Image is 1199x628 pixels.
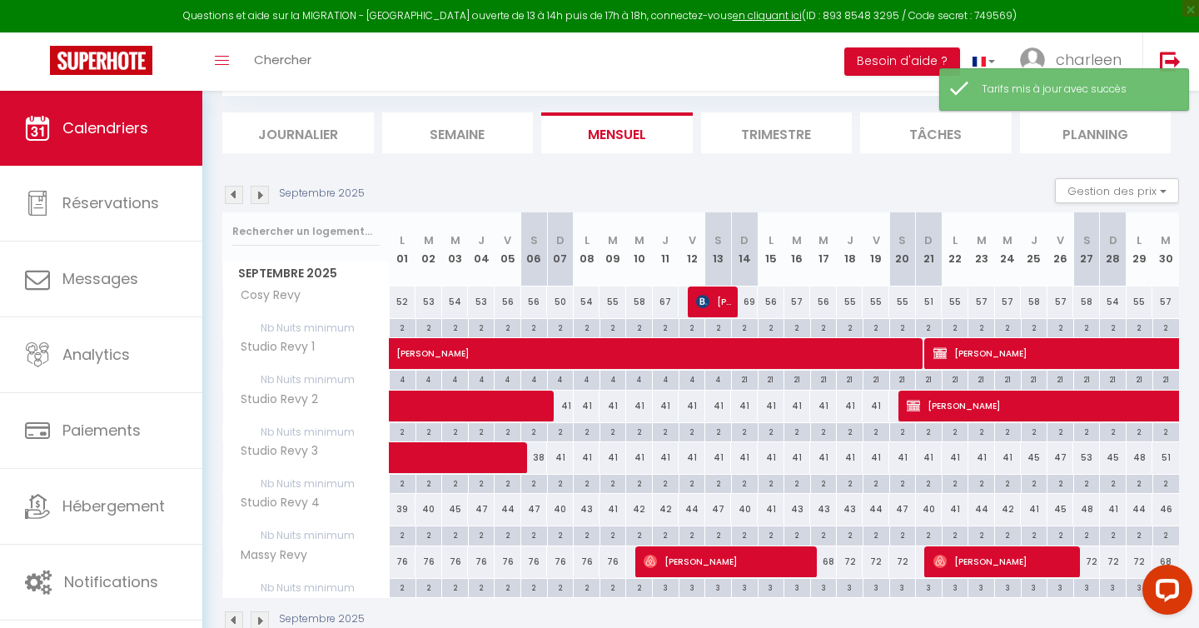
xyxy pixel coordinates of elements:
[705,475,731,491] div: 2
[732,475,758,491] div: 2
[653,371,679,386] div: 4
[679,391,705,421] div: 41
[1020,47,1045,72] img: ...
[679,371,705,386] div: 4
[759,423,784,439] div: 2
[758,287,784,317] div: 56
[679,494,705,525] div: 44
[574,371,599,386] div: 4
[442,475,468,491] div: 2
[468,287,495,317] div: 53
[226,287,305,305] span: Cosy Revy
[1127,475,1152,491] div: 2
[574,319,599,335] div: 2
[995,287,1022,317] div: 57
[784,319,810,335] div: 2
[863,391,889,421] div: 41
[495,475,520,491] div: 2
[943,371,968,386] div: 21
[860,112,1012,153] li: Tâches
[890,475,916,491] div: 2
[679,423,705,439] div: 2
[390,319,415,335] div: 2
[1022,319,1047,335] div: 2
[232,217,380,247] input: Rechercher un logement...
[653,319,679,335] div: 2
[784,212,811,287] th: 16
[1137,232,1142,248] abbr: L
[758,391,784,421] div: 41
[916,442,943,473] div: 41
[469,475,495,491] div: 2
[792,232,802,248] abbr: M
[415,212,442,287] th: 02
[995,212,1022,287] th: 24
[810,442,837,473] div: 41
[62,268,138,289] span: Messages
[1074,475,1100,491] div: 2
[396,329,1162,361] span: [PERSON_NAME]
[1083,232,1091,248] abbr: S
[1129,558,1199,628] iframe: LiveChat chat widget
[837,423,863,439] div: 2
[1074,371,1100,386] div: 21
[416,475,442,491] div: 2
[863,475,889,491] div: 2
[995,442,1022,473] div: 41
[548,319,574,335] div: 2
[1047,423,1073,439] div: 2
[811,371,837,386] div: 21
[416,423,442,439] div: 2
[644,546,813,577] span: [PERSON_NAME]
[705,371,731,386] div: 4
[873,232,880,248] abbr: V
[599,494,626,525] div: 41
[731,391,758,421] div: 41
[1031,232,1037,248] abbr: J
[556,232,565,248] abbr: D
[968,442,995,473] div: 41
[943,423,968,439] div: 2
[548,371,574,386] div: 4
[759,371,784,386] div: 21
[942,442,968,473] div: 41
[1073,287,1100,317] div: 58
[400,232,405,248] abbr: L
[599,442,626,473] div: 41
[495,494,521,525] div: 44
[758,442,784,473] div: 41
[890,319,916,335] div: 2
[818,232,828,248] abbr: M
[731,287,758,317] div: 69
[64,571,158,592] span: Notifications
[731,442,758,473] div: 41
[863,319,889,335] div: 2
[547,287,574,317] div: 50
[521,319,547,335] div: 2
[495,371,520,386] div: 4
[415,494,442,525] div: 40
[424,232,434,248] abbr: M
[442,423,468,439] div: 2
[810,287,837,317] div: 56
[653,442,679,473] div: 41
[995,423,1021,439] div: 2
[390,423,415,439] div: 2
[626,371,652,386] div: 4
[1074,423,1100,439] div: 2
[968,319,994,335] div: 2
[626,475,652,491] div: 2
[50,46,152,75] img: Super Booking
[759,319,784,335] div: 2
[62,344,130,365] span: Analytics
[1047,319,1073,335] div: 2
[933,546,1076,577] span: [PERSON_NAME]
[942,287,968,317] div: 55
[390,212,416,287] th: 01
[1021,212,1047,287] th: 25
[1109,232,1117,248] abbr: D
[811,319,837,335] div: 2
[1127,423,1152,439] div: 2
[478,232,485,248] abbr: J
[653,423,679,439] div: 2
